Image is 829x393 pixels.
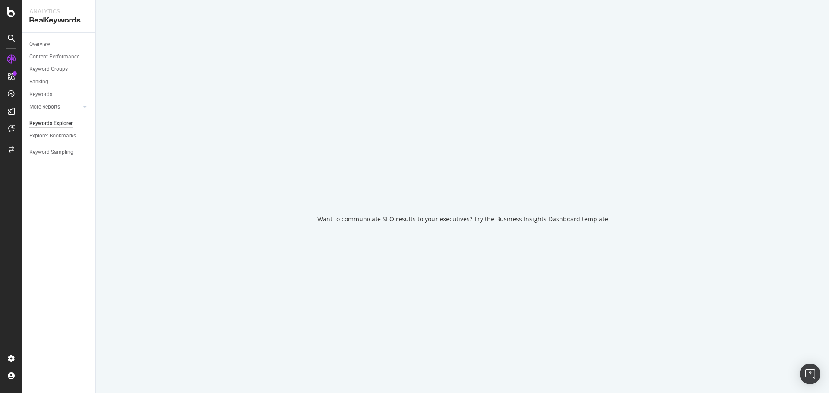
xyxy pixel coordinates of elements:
[29,52,89,61] a: Content Performance
[29,16,89,26] div: RealKeywords
[29,131,76,141] div: Explorer Bookmarks
[29,148,73,157] div: Keyword Sampling
[29,102,81,112] a: More Reports
[29,77,89,86] a: Ranking
[29,7,89,16] div: Analytics
[29,40,50,49] div: Overview
[29,119,89,128] a: Keywords Explorer
[317,215,608,224] div: Want to communicate SEO results to your executives? Try the Business Insights Dashboard template
[29,148,89,157] a: Keyword Sampling
[29,119,73,128] div: Keywords Explorer
[29,65,89,74] a: Keyword Groups
[29,90,89,99] a: Keywords
[29,102,60,112] div: More Reports
[800,364,820,384] div: Open Intercom Messenger
[29,52,79,61] div: Content Performance
[29,40,89,49] a: Overview
[29,90,52,99] div: Keywords
[29,131,89,141] a: Explorer Bookmarks
[29,65,68,74] div: Keyword Groups
[431,170,494,201] div: animation
[29,77,48,86] div: Ranking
